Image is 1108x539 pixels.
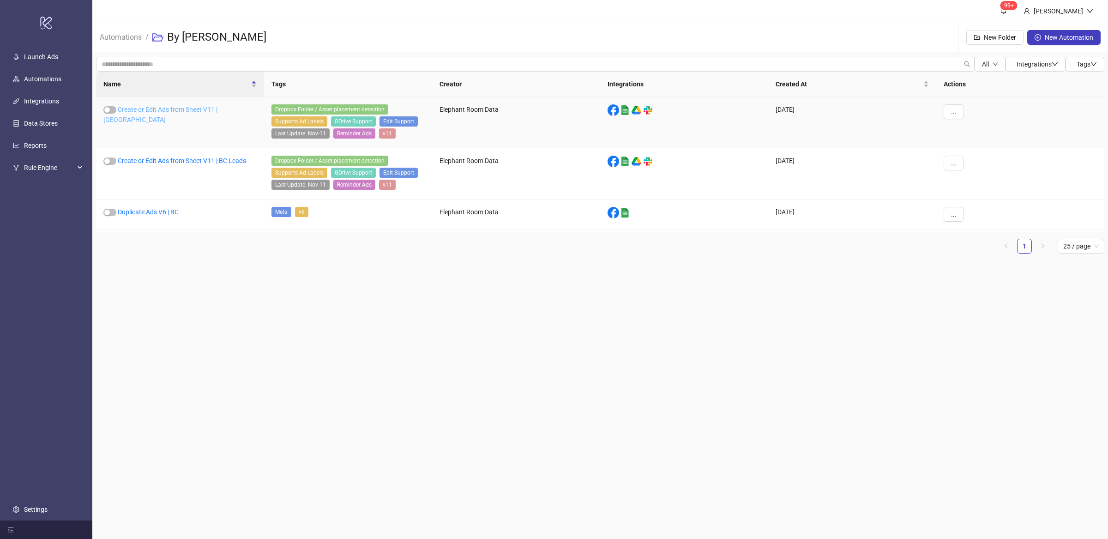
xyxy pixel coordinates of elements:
span: New Automation [1045,34,1093,41]
span: plus-circle [1035,34,1041,41]
div: Page Size [1058,239,1104,254]
li: Next Page [1036,239,1050,254]
span: Dropbox Folder / Asset placement detection [271,156,388,166]
li: 1 [1017,239,1032,254]
th: Integrations [600,72,768,97]
a: Launch Ads [24,53,58,61]
th: Created At [768,72,936,97]
button: Integrationsdown [1006,57,1066,72]
span: All [982,61,989,68]
a: Automations [98,31,144,42]
a: 1 [1018,239,1031,253]
div: [PERSON_NAME] [1030,6,1087,16]
span: Rule Engine [24,158,75,177]
a: Data Stores [24,120,58,127]
span: search [964,61,970,67]
span: Edit Support [379,168,418,178]
span: v6 [295,207,308,217]
span: 25 / page [1063,239,1099,253]
button: Tagsdown [1066,57,1104,72]
button: ... [944,207,964,222]
th: Name [96,72,264,97]
span: bell [1000,7,1007,14]
button: New Folder [966,30,1024,45]
button: Alldown [975,57,1006,72]
span: v11 [379,128,396,139]
span: Reminder Ads [333,128,375,139]
span: down [1087,8,1093,14]
li: / [145,23,149,52]
span: Supports Ad Labels [271,116,327,127]
li: Previous Page [999,239,1013,254]
a: Duplicate Ads V6 | BC [118,208,179,216]
button: left [999,239,1013,254]
span: folder-open [152,32,163,43]
a: Automations [24,75,61,83]
a: Settings [24,506,48,513]
span: Supports Ad Labels [271,168,327,178]
span: Name [103,79,249,89]
span: ... [951,159,957,167]
span: Integrations [1017,61,1058,68]
button: ... [944,156,964,170]
div: Elephant Room Data [432,97,600,148]
span: Tags [1077,61,1097,68]
span: Reminder Ads [333,180,375,190]
span: New Folder [984,34,1016,41]
span: down [993,61,998,67]
div: [DATE] [768,200,936,230]
button: ... [944,104,964,119]
span: ... [951,108,957,115]
span: Last Update: Nov-11 [271,128,330,139]
a: Create or Edit Ads from Sheet V11 | [GEOGRAPHIC_DATA] [103,106,217,123]
span: Created At [776,79,921,89]
button: New Automation [1027,30,1101,45]
a: Reports [24,142,47,149]
span: down [1090,61,1097,67]
span: Last Update: Nov-11 [271,180,330,190]
span: v11 [379,180,396,190]
th: Creator [432,72,600,97]
span: fork [13,164,19,171]
span: user [1024,8,1030,14]
span: Dropbox Folder / Asset placement detection [271,104,388,115]
span: ... [951,211,957,218]
span: GDrive Support [331,168,376,178]
th: Actions [936,72,1104,97]
th: Tags [264,72,432,97]
div: [DATE] [768,97,936,148]
h3: By [PERSON_NAME] [167,30,266,45]
span: Edit Support [379,116,418,127]
span: Meta [271,207,291,217]
span: down [1052,61,1058,67]
span: folder-add [974,34,980,41]
span: menu-fold [7,527,14,533]
sup: 1447 [1000,1,1018,10]
div: Elephant Room Data [432,148,600,200]
span: right [1040,243,1046,248]
span: GDrive Support [331,116,376,127]
span: left [1003,243,1009,248]
div: Elephant Room Data [432,200,600,230]
div: [DATE] [768,148,936,200]
a: Create or Edit Ads from Sheet V11 | BC Leads [118,157,246,164]
button: right [1036,239,1050,254]
a: Integrations [24,97,59,105]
